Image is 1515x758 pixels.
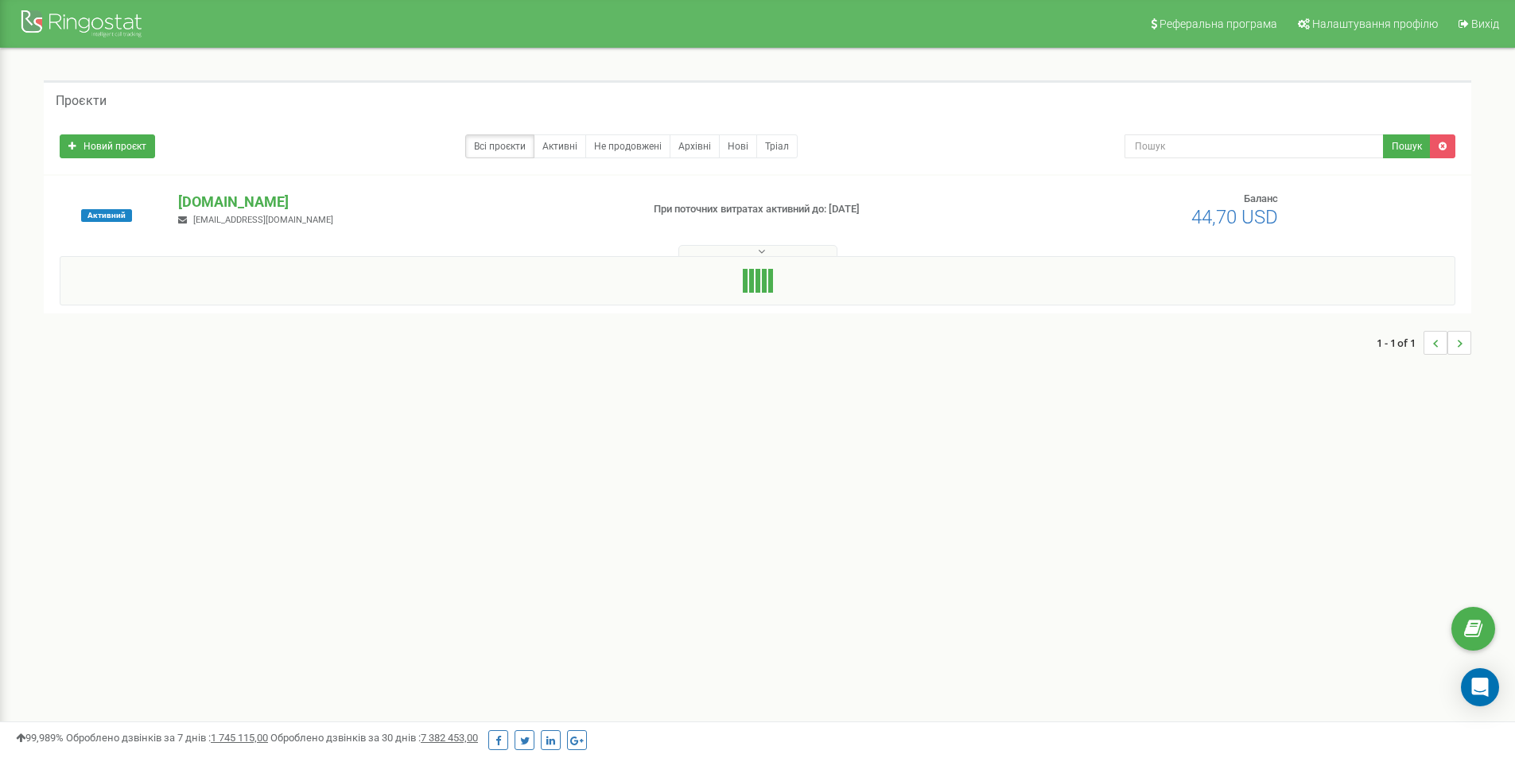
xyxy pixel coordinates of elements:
span: Активний [81,209,132,222]
span: 99,989% [16,732,64,744]
div: Open Intercom Messenger [1461,668,1499,706]
span: Налаштування профілю [1312,17,1438,30]
p: [DOMAIN_NAME] [178,192,627,212]
input: Пошук [1125,134,1384,158]
a: Архівні [670,134,720,158]
span: Реферальна програма [1160,17,1277,30]
span: Баланс [1244,192,1278,204]
a: Не продовжені [585,134,670,158]
nav: ... [1377,315,1471,371]
a: Всі проєкти [465,134,534,158]
a: Нові [719,134,757,158]
p: При поточних витратах активний до: [DATE] [654,202,985,217]
u: 7 382 453,00 [421,732,478,744]
u: 1 745 115,00 [211,732,268,744]
span: 1 - 1 of 1 [1377,331,1424,355]
span: Оброблено дзвінків за 30 днів : [270,732,478,744]
a: Новий проєкт [60,134,155,158]
a: Тріал [756,134,798,158]
span: Оброблено дзвінків за 7 днів : [66,732,268,744]
span: 44,70 USD [1191,206,1278,228]
span: Вихід [1471,17,1499,30]
h5: Проєкти [56,94,107,108]
a: Активні [534,134,586,158]
button: Пошук [1383,134,1431,158]
span: [EMAIL_ADDRESS][DOMAIN_NAME] [193,215,333,225]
